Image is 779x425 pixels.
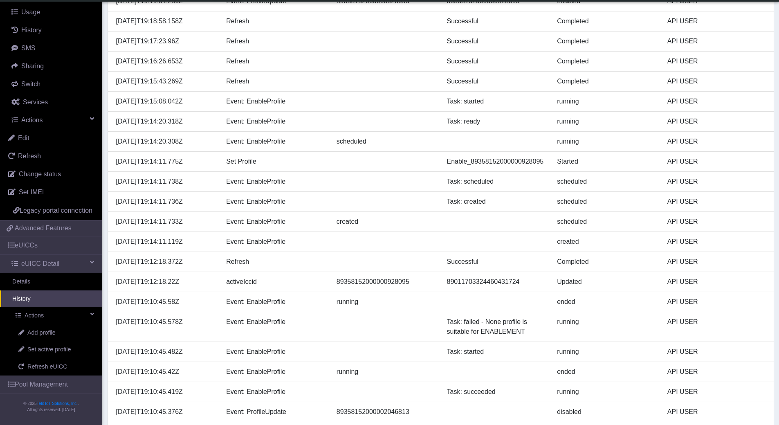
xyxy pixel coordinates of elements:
div: API USER [661,367,772,377]
div: 89358152000000928095 [330,277,441,287]
div: Enable_89358152000000928095 [441,157,551,166]
div: Task: failed - None profile is suitable for ENABLEMENT [441,317,551,337]
div: [DATE]T19:14:11.736Z [110,197,220,207]
a: Actions [3,307,102,324]
div: API USER [661,157,772,166]
div: Task: started [441,97,551,106]
span: Refresh eUICC [27,362,67,371]
span: Services [23,99,48,106]
div: Event: EnableProfile [220,117,330,126]
div: API USER [661,347,772,357]
a: Usage [3,3,102,21]
div: Event: EnableProfile [220,197,330,207]
div: API USER [661,317,772,337]
span: Set active profile [27,345,71,354]
div: Completed [551,56,661,66]
div: activeIccid [220,277,330,287]
div: created [551,237,661,247]
div: running [551,347,661,357]
div: Task: ready [441,117,551,126]
div: running [551,317,661,337]
div: 89358152000002046813 [330,407,441,417]
span: Refresh [18,153,41,160]
div: Refresh [220,16,330,26]
div: scheduled [551,197,661,207]
div: Set Profile [220,157,330,166]
div: Refresh [220,36,330,46]
div: Task: scheduled [441,177,551,187]
div: Event: EnableProfile [220,97,330,106]
a: Set active profile [6,341,102,358]
div: Event: EnableProfile [220,387,330,397]
div: Completed [551,257,661,267]
div: [DATE]T19:10:45.376Z [110,407,220,417]
div: Successful [441,56,551,66]
div: [DATE]T19:14:11.775Z [110,157,220,166]
div: Completed [551,16,661,26]
a: Actions [3,111,102,129]
div: API USER [661,297,772,307]
div: Refresh [220,76,330,86]
a: SMS [3,39,102,57]
div: [DATE]T19:10:45.419Z [110,387,220,397]
div: API USER [661,177,772,187]
div: Task: succeeded [441,387,551,397]
a: Telit IoT Solutions, Inc. [37,401,78,406]
div: [DATE]T19:17:23.96Z [110,36,220,46]
span: Actions [25,311,44,320]
div: created [330,217,441,227]
div: scheduled [330,137,441,146]
div: [DATE]T19:10:45.482Z [110,347,220,357]
div: [DATE]T19:10:45.42Z [110,367,220,377]
span: Add profile [27,328,56,337]
a: Switch [3,75,102,93]
a: Add profile [6,324,102,342]
div: [DATE]T19:10:45.58Z [110,297,220,307]
div: API USER [661,277,772,287]
a: Sharing [3,57,102,75]
div: Event: EnableProfile [220,217,330,227]
div: ended [551,297,661,307]
div: Successful [441,36,551,46]
div: Event: EnableProfile [220,137,330,146]
div: API USER [661,197,772,207]
span: Edit [18,135,29,142]
div: API USER [661,56,772,66]
div: API USER [661,217,772,227]
div: Successful [441,257,551,267]
span: Change status [19,171,61,178]
span: Set IMEI [19,189,44,196]
div: [DATE]T19:14:11.733Z [110,217,220,227]
div: Event: EnableProfile [220,367,330,377]
div: running [551,97,661,106]
div: API USER [661,387,772,397]
span: Sharing [21,63,44,70]
div: disabled [551,407,661,417]
div: API USER [661,237,772,247]
div: [DATE]T19:18:58.158Z [110,16,220,26]
div: [DATE]T19:12:18.22Z [110,277,220,287]
div: Event: EnableProfile [220,317,330,337]
div: API USER [661,407,772,417]
span: Legacy portal connection [20,207,92,214]
div: Completed [551,76,661,86]
div: Started [551,157,661,166]
div: ended [551,367,661,377]
div: Refresh [220,56,330,66]
div: scheduled [551,177,661,187]
div: API USER [661,117,772,126]
div: [DATE]T19:15:08.042Z [110,97,220,106]
div: Completed [551,36,661,46]
div: Event: EnableProfile [220,297,330,307]
span: Actions [21,117,43,124]
div: API USER [661,257,772,267]
div: running [551,387,661,397]
div: [DATE]T19:14:20.318Z [110,117,220,126]
div: API USER [661,137,772,146]
div: Successful [441,16,551,26]
div: 89011703324460431724 [441,277,551,287]
div: Event: EnableProfile [220,237,330,247]
div: running [551,117,661,126]
div: Refresh [220,257,330,267]
div: Updated [551,277,661,287]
